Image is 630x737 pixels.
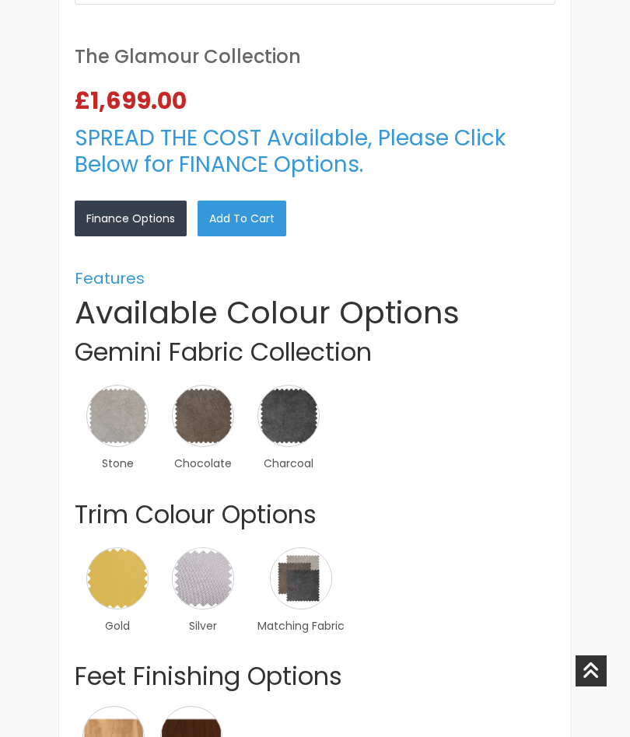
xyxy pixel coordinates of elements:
[270,547,332,610] img: Matching Fabric
[172,455,234,472] span: Chocolate
[172,617,234,634] span: Silver
[75,47,555,66] h1: The Glamour Collection
[257,617,345,634] span: Matching Fabric
[172,385,234,447] img: Chocolate
[257,385,320,447] img: Charcoal
[86,617,149,634] span: Gold
[75,500,555,529] h2: Trim Colour Options
[257,455,320,472] span: Charcoal
[198,201,286,236] a: Add to Cart
[75,201,187,236] a: Finance Options
[75,662,555,691] h2: Feet Finishing Options
[86,385,149,447] img: Stone
[86,547,149,610] img: Gold
[172,547,234,610] img: Silver
[75,294,555,331] h1: Available Colour Options
[86,455,149,472] span: Stone
[75,125,555,177] h3: SPREAD THE COST Available, Please Click Below for FINANCE Options.
[75,269,555,288] h5: Features
[75,337,555,367] h2: Gemini Fabric Collection
[75,89,193,113] span: £1,699.00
